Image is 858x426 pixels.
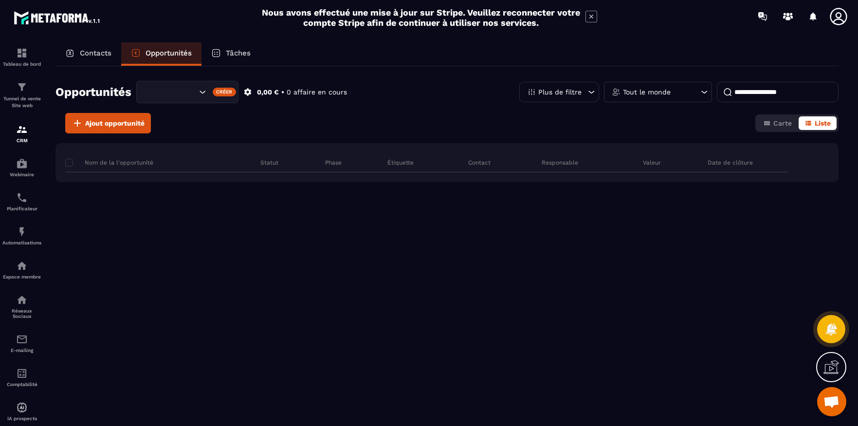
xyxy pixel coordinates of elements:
[2,150,41,185] a: automationsautomationsWebinaire
[121,42,201,66] a: Opportunités
[2,253,41,287] a: automationsautomationsEspace membre
[16,294,28,306] img: social-network
[213,88,237,96] div: Créer
[2,95,41,109] p: Tunnel de vente Site web
[136,81,238,103] div: Search for option
[542,159,578,167] p: Responsable
[773,119,792,127] span: Carte
[2,206,41,211] p: Planificateur
[55,42,121,66] a: Contacts
[260,159,278,167] p: Statut
[14,9,101,26] img: logo
[16,368,28,379] img: accountant
[80,49,111,57] p: Contacts
[538,89,582,95] p: Plus de filtre
[85,118,145,128] span: Ajout opportunité
[468,159,491,167] p: Contact
[16,81,28,93] img: formation
[817,387,846,416] a: Ouvrir le chat
[2,240,41,245] p: Automatisations
[65,113,151,133] button: Ajout opportunité
[16,402,28,413] img: automations
[708,159,753,167] p: Date de clôture
[387,159,414,167] p: Étiquette
[2,308,41,319] p: Réseaux Sociaux
[2,360,41,394] a: accountantaccountantComptabilité
[2,348,41,353] p: E-mailing
[16,260,28,272] img: automations
[145,87,197,97] input: Search for option
[287,88,347,97] p: 0 affaire en cours
[146,49,192,57] p: Opportunités
[2,172,41,177] p: Webinaire
[226,49,251,57] p: Tâches
[2,138,41,143] p: CRM
[799,116,837,130] button: Liste
[815,119,831,127] span: Liste
[2,326,41,360] a: emailemailE-mailing
[16,226,28,238] img: automations
[261,7,581,28] h2: Nous avons effectué une mise à jour sur Stripe. Veuillez reconnecter votre compte Stripe afin de ...
[16,124,28,135] img: formation
[2,274,41,279] p: Espace membre
[16,47,28,59] img: formation
[2,40,41,74] a: formationformationTableau de bord
[757,116,798,130] button: Carte
[65,159,153,167] p: Nom de la l'opportunité
[16,192,28,204] img: scheduler
[2,185,41,219] a: schedulerschedulerPlanificateur
[2,74,41,116] a: formationformationTunnel de vente Site web
[325,159,342,167] p: Phase
[623,89,671,95] p: Tout le monde
[2,61,41,67] p: Tableau de bord
[281,88,284,97] p: •
[16,158,28,169] img: automations
[643,159,661,167] p: Valeur
[257,88,279,97] p: 0,00 €
[55,82,131,102] h2: Opportunités
[2,382,41,387] p: Comptabilité
[201,42,260,66] a: Tâches
[2,116,41,150] a: formationformationCRM
[16,333,28,345] img: email
[2,416,41,421] p: IA prospects
[2,219,41,253] a: automationsautomationsAutomatisations
[2,287,41,326] a: social-networksocial-networkRéseaux Sociaux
